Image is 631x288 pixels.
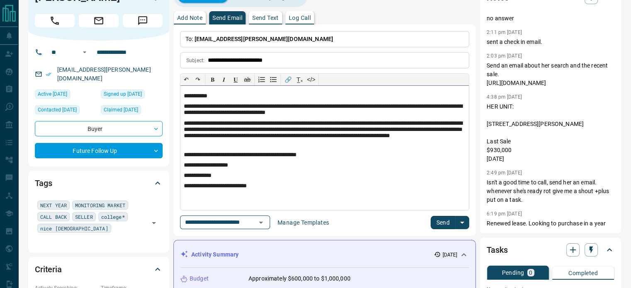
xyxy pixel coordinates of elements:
span: CALL BACK [40,213,67,221]
span: Contacted [DATE] [38,106,77,114]
div: Buyer [35,121,163,136]
div: Tags [35,173,163,193]
button: 𝐔 [230,74,241,85]
button: ↷ [192,74,204,85]
button: Numbered list [256,74,268,85]
div: split button [431,216,469,229]
span: Active [DATE] [38,90,67,98]
p: 2:49 pm [DATE] [487,170,522,176]
span: Signed up [DATE] [104,90,142,98]
a: [EMAIL_ADDRESS][PERSON_NAME][DOMAIN_NAME] [57,66,151,82]
div: Thu Sep 11 2025 [35,105,97,117]
button: Open [255,217,267,228]
button: 🔗 [282,74,294,85]
span: Message [123,14,163,27]
button: Bullet list [268,74,279,85]
div: Tue Oct 24 2023 [101,105,163,117]
p: Activity Summary [191,250,239,259]
span: MONITORING MARKET [75,201,125,209]
p: 2:03 pm [DATE] [487,53,522,59]
span: 𝐔 [234,76,238,83]
button: 𝐁 [207,74,218,85]
div: Criteria [35,259,163,279]
p: 6:19 pm [DATE] [487,211,522,217]
span: [EMAIL_ADDRESS][PERSON_NAME][DOMAIN_NAME] [195,36,333,42]
p: To: [180,31,469,47]
span: Email [79,14,119,27]
p: HER UNIT: [STREET_ADDRESS][PERSON_NAME] Last Sale $930,000 [DATE] [487,102,614,163]
p: Log Call [289,15,311,21]
p: 2:11 pm [DATE] [487,29,522,35]
p: Send an email about her search and the recent sale. [URL][DOMAIN_NAME] [487,61,614,87]
div: Tasks [487,240,614,260]
p: Completed [568,270,598,276]
div: Tue Mar 19 2019 [101,90,163,101]
button: Manage Templates [273,216,334,229]
button: T̲ₓ [294,74,305,85]
button: Send [431,216,455,229]
p: Renewed lease. Looking to purchase in a year [487,219,614,228]
div: Activity Summary[DATE] [180,247,469,262]
s: ab [244,76,251,83]
button: ↶ [180,74,192,85]
span: NEXT YEAR [40,201,67,209]
p: Add Note [177,15,202,21]
button: 𝑰 [218,74,230,85]
div: Mon Sep 08 2025 [35,90,97,101]
p: 4:38 pm [DATE] [487,94,522,100]
p: [DATE] [442,251,457,259]
p: no answer [487,14,614,23]
p: sent a check in email. [487,38,614,46]
span: Call [35,14,75,27]
h2: Tasks [487,243,507,257]
p: 0 [529,270,532,276]
p: Budget [190,274,209,283]
p: Send Text [252,15,279,21]
button: Open [148,217,160,229]
p: Isn't a good time to call, send her an email. whenever she's ready rot give me a shout +plus put ... [487,178,614,204]
p: Pending [502,270,524,276]
p: Subject: [186,57,205,64]
button: ab [241,74,253,85]
p: Approximately $600,000 to $1,000,000 [249,274,351,283]
p: Send Email [212,15,242,21]
h2: Criteria [35,263,62,276]
span: nice [DEMOGRAPHIC_DATA] [40,224,108,232]
span: college* [101,213,125,221]
h2: Tags [35,177,52,190]
span: Claimed [DATE] [104,106,138,114]
button: </> [305,74,317,85]
button: Open [80,47,90,57]
svg: Email Verified [46,71,51,77]
span: SELLER [75,213,93,221]
div: Future Follow Up [35,143,163,158]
